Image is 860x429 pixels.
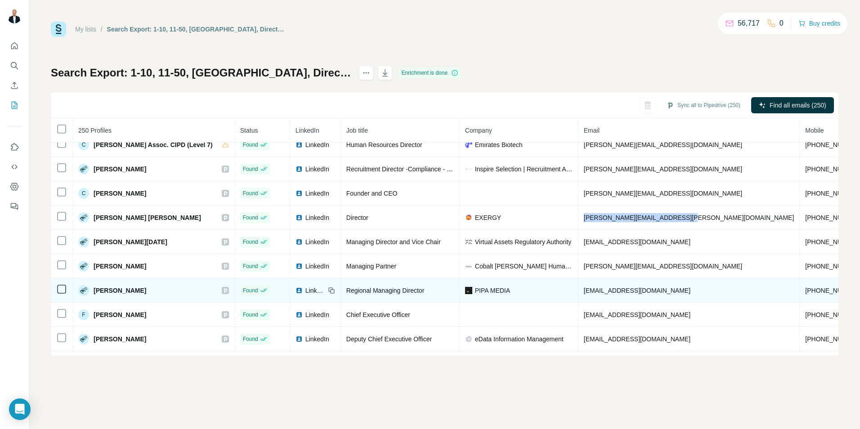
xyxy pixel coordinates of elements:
[243,165,258,173] span: Found
[779,18,784,29] p: 0
[296,263,303,270] img: LinkedIn logo
[305,335,329,344] span: LinkedIn
[465,214,472,221] img: company-logo
[465,335,472,343] img: company-logo
[296,190,303,197] img: LinkedIn logo
[660,98,747,112] button: Sync all to Pipedrive (250)
[465,141,472,148] img: company-logo
[584,311,690,318] span: [EMAIL_ADDRESS][DOMAIN_NAME]
[584,190,742,197] span: [PERSON_NAME][EMAIL_ADDRESS][DOMAIN_NAME]
[243,335,258,343] span: Found
[296,311,303,318] img: LinkedIn logo
[78,139,89,150] div: C
[475,213,501,222] span: EXERGY
[738,18,760,29] p: 56,717
[346,190,398,197] span: Founder and CEO
[465,165,472,173] img: company-logo
[399,67,461,78] div: Enrichment is done
[94,213,201,222] span: [PERSON_NAME] [PERSON_NAME]
[296,165,303,173] img: LinkedIn logo
[78,127,112,134] span: 250 Profiles
[465,287,472,294] img: company-logo
[346,165,557,173] span: Recruitment Director -Compliance - Enterprise Risk- Corporate Governance
[240,127,258,134] span: Status
[101,25,103,34] li: /
[584,165,742,173] span: [PERSON_NAME][EMAIL_ADDRESS][DOMAIN_NAME]
[475,286,510,295] span: PIPA MEDIA
[584,141,742,148] span: [PERSON_NAME][EMAIL_ADDRESS][DOMAIN_NAME]
[78,334,89,344] img: Avatar
[94,286,146,295] span: [PERSON_NAME]
[465,127,492,134] span: Company
[584,214,794,221] span: [PERSON_NAME][EMAIL_ADDRESS][PERSON_NAME][DOMAIN_NAME]
[94,335,146,344] span: [PERSON_NAME]
[78,188,89,199] div: C
[243,189,258,197] span: Found
[94,310,146,319] span: [PERSON_NAME]
[346,335,432,343] span: Deputy Chief Executive Officer
[94,189,146,198] span: [PERSON_NAME]
[475,165,573,174] span: Inspire Selection | Recruitment Agency
[751,97,834,113] button: Find all emails (250)
[475,262,573,271] span: Cobalt [PERSON_NAME] Human Capital
[346,263,396,270] span: Managing Partner
[296,238,303,246] img: LinkedIn logo
[465,263,472,270] img: company-logo
[475,140,523,149] span: Emirates Biotech
[7,9,22,23] img: Avatar
[584,335,690,343] span: [EMAIL_ADDRESS][DOMAIN_NAME]
[584,263,742,270] span: [PERSON_NAME][EMAIL_ADDRESS][DOMAIN_NAME]
[346,238,441,246] span: Managing Director and Vice Chair
[475,237,572,246] span: Virtual Assets Regulatory Authority
[94,262,146,271] span: [PERSON_NAME]
[78,261,89,272] img: Avatar
[805,127,824,134] span: Mobile
[305,165,329,174] span: LinkedIn
[243,238,258,246] span: Found
[475,335,564,344] span: eData Information Management
[584,238,690,246] span: [EMAIL_ADDRESS][DOMAIN_NAME]
[78,309,89,320] div: F
[7,179,22,195] button: Dashboard
[7,97,22,113] button: My lists
[51,22,66,37] img: Surfe Logo
[346,214,368,221] span: Director
[305,189,329,198] span: LinkedIn
[305,286,325,295] span: LinkedIn
[243,311,258,319] span: Found
[243,286,258,295] span: Found
[296,141,303,148] img: LinkedIn logo
[305,310,329,319] span: LinkedIn
[7,139,22,155] button: Use Surfe on LinkedIn
[305,140,329,149] span: LinkedIn
[243,262,258,270] span: Found
[7,159,22,175] button: Use Surfe API
[305,237,329,246] span: LinkedIn
[305,262,329,271] span: LinkedIn
[346,141,422,148] span: Human Resources Director
[78,164,89,174] img: Avatar
[296,214,303,221] img: LinkedIn logo
[770,101,826,110] span: Find all emails (250)
[51,66,351,80] h1: Search Export: 1-10, 11-50, [GEOGRAPHIC_DATA], Director, Vice President, CXO, [GEOGRAPHIC_DATA] -...
[346,287,425,294] span: Regional Managing Director
[9,398,31,420] div: Open Intercom Messenger
[798,17,840,30] button: Buy credits
[296,127,319,134] span: LinkedIn
[7,58,22,74] button: Search
[94,237,167,246] span: [PERSON_NAME][DATE]
[296,287,303,294] img: LinkedIn logo
[584,287,690,294] span: [EMAIL_ADDRESS][DOMAIN_NAME]
[243,214,258,222] span: Found
[78,212,89,223] img: Avatar
[359,66,373,80] button: actions
[75,26,96,33] a: My lists
[107,25,286,34] div: Search Export: 1-10, 11-50, [GEOGRAPHIC_DATA], Director, Vice President, CXO, [GEOGRAPHIC_DATA] -...
[94,140,213,149] span: [PERSON_NAME] Assoc. CIPD (Level 7)
[465,238,472,246] img: company-logo
[296,335,303,343] img: LinkedIn logo
[243,141,258,149] span: Found
[346,127,368,134] span: Job title
[7,198,22,214] button: Feedback
[305,213,329,222] span: LinkedIn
